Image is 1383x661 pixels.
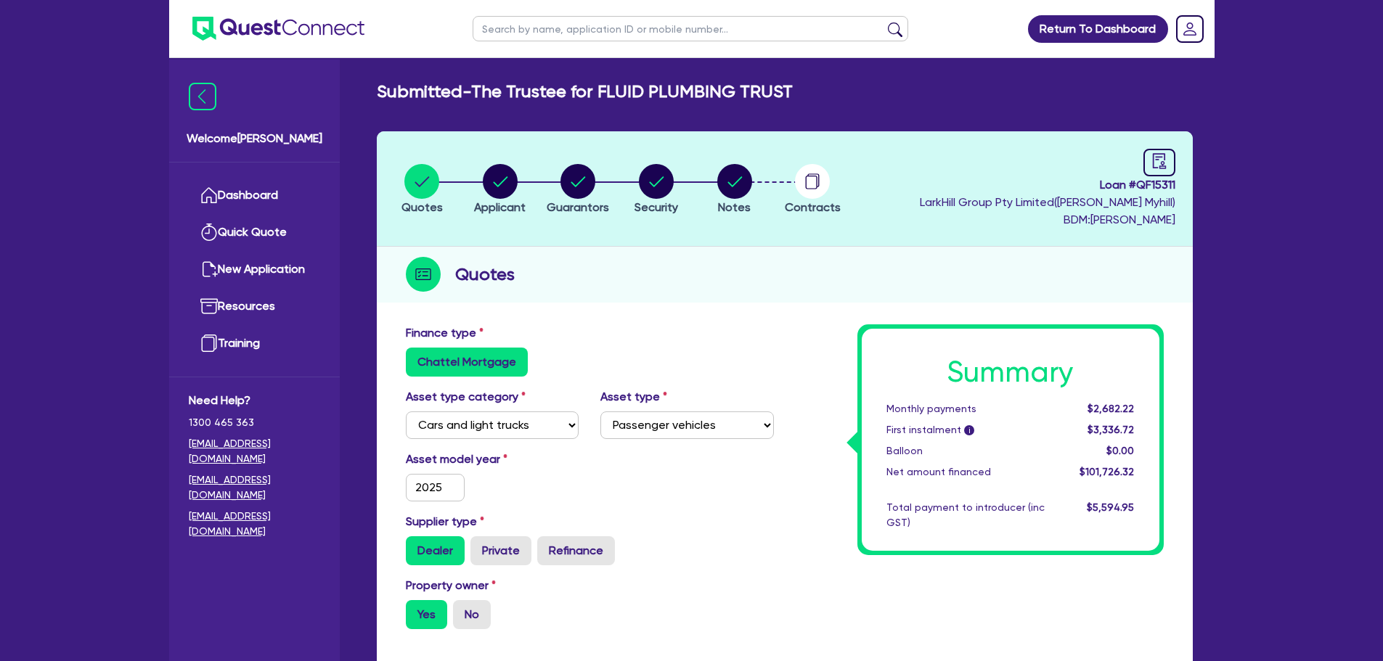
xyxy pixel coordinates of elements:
[1028,15,1168,43] a: Return To Dashboard
[1171,10,1209,48] a: Dropdown toggle
[189,83,216,110] img: icon-menu-close
[920,195,1175,209] span: LarkHill Group Pty Limited ( [PERSON_NAME] Myhill )
[406,257,441,292] img: step-icon
[473,16,908,41] input: Search by name, application ID or mobile number...
[189,509,320,539] a: [EMAIL_ADDRESS][DOMAIN_NAME]
[964,425,974,435] span: i
[1088,403,1134,414] span: $2,682.22
[547,200,609,214] span: Guarantors
[406,600,447,629] label: Yes
[406,513,484,530] label: Supplier type
[453,600,491,629] label: No
[1143,149,1175,176] a: audit
[717,163,753,217] button: Notes
[189,392,320,409] span: Need Help?
[200,260,218,278] img: new-application
[600,388,667,406] label: Asset type
[406,536,465,565] label: Dealer
[473,163,526,217] button: Applicant
[406,348,528,377] label: Chattel Mortgage
[401,200,443,214] span: Quotes
[1087,501,1134,513] span: $5,594.95
[200,334,218,352] img: training
[189,415,320,430] span: 1300 465 363
[785,200,841,214] span: Contracts
[406,324,484,342] label: Finance type
[200,297,218,315] img: resources
[876,464,1056,480] div: Net amount financed
[634,163,679,217] button: Security
[1151,153,1167,169] span: audit
[718,200,751,214] span: Notes
[189,214,320,251] a: Quick Quote
[200,223,218,241] img: quick-quote
[876,401,1056,416] div: Monthly payments
[920,211,1175,229] span: BDM: [PERSON_NAME]
[1106,445,1134,456] span: $0.00
[920,176,1175,194] span: Loan # QF15311
[784,163,841,217] button: Contracts
[192,17,364,41] img: quest-connect-logo-blue
[876,500,1056,530] div: Total payment to introducer (inc GST)
[395,451,590,468] label: Asset model year
[546,163,610,217] button: Guarantors
[470,536,531,565] label: Private
[876,422,1056,438] div: First instalment
[876,443,1056,459] div: Balloon
[886,355,1135,390] h1: Summary
[537,536,615,565] label: Refinance
[189,472,320,503] a: [EMAIL_ADDRESS][DOMAIN_NAME]
[189,436,320,467] a: [EMAIL_ADDRESS][DOMAIN_NAME]
[406,577,496,594] label: Property owner
[1088,424,1134,435] span: $3,336.72
[189,177,320,214] a: Dashboard
[455,261,515,287] h2: Quotes
[401,163,444,217] button: Quotes
[189,288,320,325] a: Resources
[406,388,526,406] label: Asset type category
[635,200,678,214] span: Security
[474,200,526,214] span: Applicant
[189,251,320,288] a: New Application
[187,130,322,147] span: Welcome [PERSON_NAME]
[377,81,793,102] h2: Submitted - The Trustee for FLUID PLUMBING TRUST
[189,325,320,362] a: Training
[1080,466,1134,477] span: $101,726.32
